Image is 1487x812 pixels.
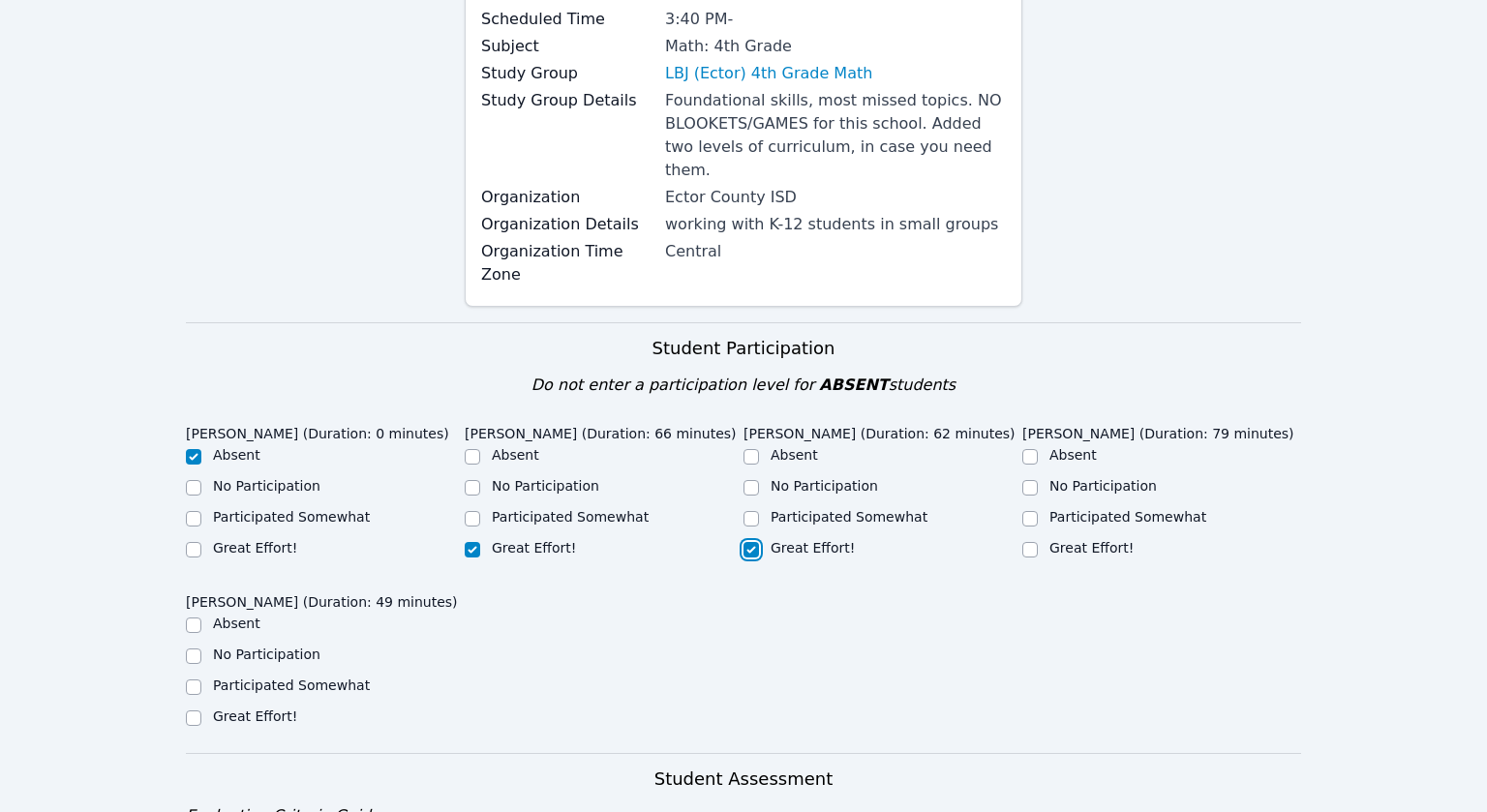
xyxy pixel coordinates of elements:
label: Absent [492,447,539,463]
label: Participated Somewhat [1049,509,1206,525]
label: No Participation [492,478,599,494]
label: Participated Somewhat [771,509,927,525]
legend: [PERSON_NAME] (Duration: 0 minutes) [186,416,449,445]
label: No Participation [1049,478,1157,494]
legend: [PERSON_NAME] (Duration: 79 minutes) [1022,416,1294,445]
div: 3:40 PM - [665,8,1006,31]
div: Central [665,240,1006,263]
label: Study Group Details [481,89,653,112]
legend: [PERSON_NAME] (Duration: 49 minutes) [186,585,458,614]
h3: Student Assessment [186,766,1301,793]
label: Great Effort! [1049,540,1134,556]
label: Absent [213,616,260,631]
a: LBJ (Ector) 4th Grade Math [665,62,872,85]
label: Organization Time Zone [481,240,653,286]
label: Great Effort! [492,540,576,556]
label: Absent [1049,447,1097,463]
legend: [PERSON_NAME] (Duration: 66 minutes) [465,416,737,445]
label: Organization [481,186,653,209]
label: Scheduled Time [481,8,653,31]
label: Organization Details [481,213,653,236]
div: working with K-12 students in small groups [665,213,1006,236]
label: Absent [771,447,818,463]
label: Great Effort! [213,708,297,724]
label: No Participation [771,478,878,494]
h3: Student Participation [186,335,1301,362]
label: Study Group [481,62,653,85]
span: ABSENT [819,376,888,394]
label: Participated Somewhat [492,509,649,525]
div: Ector County ISD [665,186,1006,209]
label: Great Effort! [771,540,855,556]
label: Participated Somewhat [213,677,370,693]
div: Foundational skills, most missed topics. NO BLOOKETS/GAMES for this school. Added two levels of c... [665,89,1006,182]
div: Do not enter a participation level for students [186,374,1301,397]
legend: [PERSON_NAME] (Duration: 62 minutes) [743,416,1016,445]
label: Absent [213,447,260,463]
label: No Participation [213,647,320,662]
div: Math: 4th Grade [665,35,1006,58]
label: No Participation [213,478,320,494]
label: Subject [481,35,653,58]
label: Great Effort! [213,540,297,556]
label: Participated Somewhat [213,509,370,525]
